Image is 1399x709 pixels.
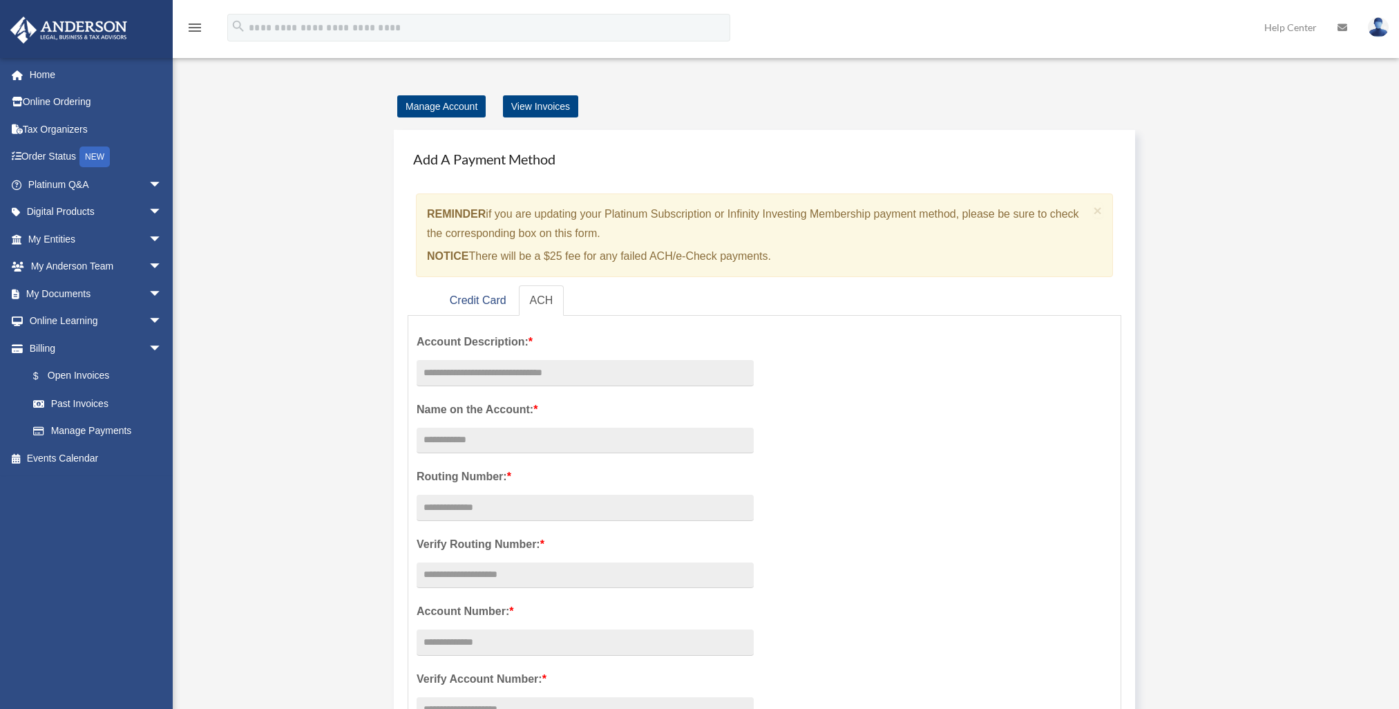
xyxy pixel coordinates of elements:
[397,95,486,117] a: Manage Account
[427,247,1088,266] p: There will be a $25 fee for any failed ACH/e-Check payments.
[427,250,468,262] strong: NOTICE
[149,225,176,254] span: arrow_drop_down
[231,19,246,34] i: search
[6,17,131,44] img: Anderson Advisors Platinum Portal
[149,171,176,199] span: arrow_drop_down
[417,602,754,621] label: Account Number:
[10,61,183,88] a: Home
[408,144,1121,174] h4: Add A Payment Method
[417,332,754,352] label: Account Description:
[10,198,183,226] a: Digital Productsarrow_drop_down
[1368,17,1389,37] img: User Pic
[10,280,183,308] a: My Documentsarrow_drop_down
[417,535,754,554] label: Verify Routing Number:
[41,368,48,385] span: $
[79,146,110,167] div: NEW
[149,198,176,227] span: arrow_drop_down
[1094,202,1103,218] span: ×
[416,193,1113,277] div: if you are updating your Platinum Subscription or Infinity Investing Membership payment method, p...
[10,143,183,171] a: Order StatusNEW
[519,285,564,316] a: ACH
[417,467,754,486] label: Routing Number:
[503,95,578,117] a: View Invoices
[1094,203,1103,218] button: Close
[187,24,203,36] a: menu
[19,417,176,445] a: Manage Payments
[427,208,486,220] strong: REMINDER
[149,280,176,308] span: arrow_drop_down
[417,670,754,689] label: Verify Account Number:
[10,444,183,472] a: Events Calendar
[10,308,183,335] a: Online Learningarrow_drop_down
[19,362,183,390] a: $Open Invoices
[10,334,183,362] a: Billingarrow_drop_down
[439,285,517,316] a: Credit Card
[149,253,176,281] span: arrow_drop_down
[149,308,176,336] span: arrow_drop_down
[10,115,183,143] a: Tax Organizers
[149,334,176,363] span: arrow_drop_down
[10,88,183,116] a: Online Ordering
[10,253,183,281] a: My Anderson Teamarrow_drop_down
[10,171,183,198] a: Platinum Q&Aarrow_drop_down
[417,400,754,419] label: Name on the Account:
[187,19,203,36] i: menu
[10,225,183,253] a: My Entitiesarrow_drop_down
[19,390,183,417] a: Past Invoices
